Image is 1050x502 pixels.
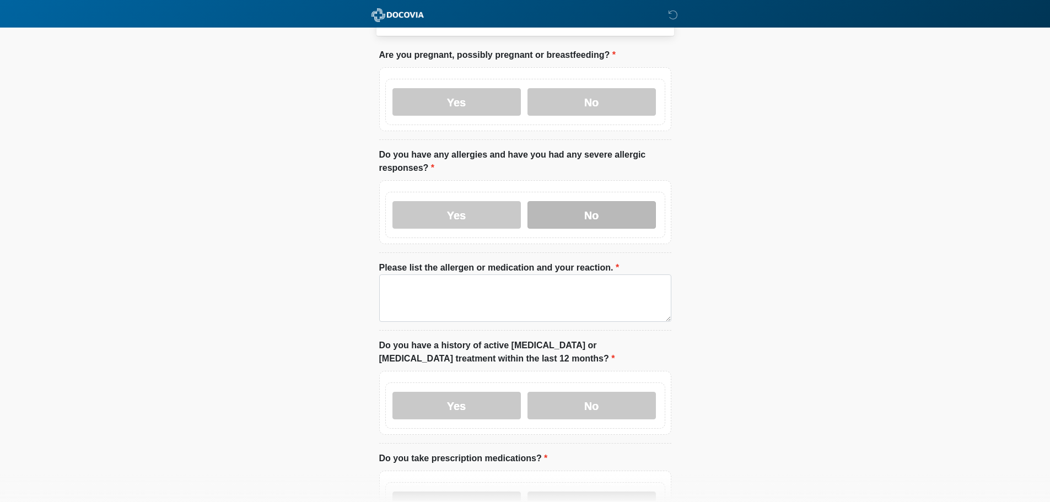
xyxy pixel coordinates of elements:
label: Yes [392,88,521,116]
label: Do you take prescription medications? [379,452,548,465]
label: Please list the allergen or medication and your reaction. [379,261,620,274]
label: Yes [392,201,521,229]
label: No [527,88,656,116]
img: ABC Med Spa- GFEase Logo [368,8,427,22]
label: No [527,392,656,419]
label: Do you have a history of active [MEDICAL_DATA] or [MEDICAL_DATA] treatment within the last 12 mon... [379,339,671,365]
label: Yes [392,392,521,419]
label: Do you have any allergies and have you had any severe allergic responses? [379,148,671,175]
label: No [527,201,656,229]
label: Are you pregnant, possibly pregnant or breastfeeding? [379,48,616,62]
